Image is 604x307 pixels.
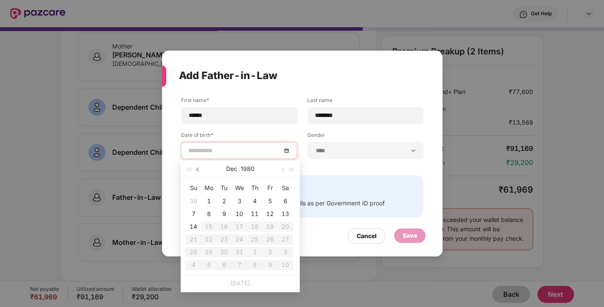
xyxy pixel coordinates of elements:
[250,196,260,206] div: 4
[188,209,198,219] div: 7
[278,195,293,208] td: 1980-12-06
[201,208,216,220] td: 1980-12-08
[265,196,275,206] div: 5
[226,160,237,177] button: Dec
[232,181,247,195] th: We
[357,231,377,241] div: Cancel
[181,97,297,107] label: First name*
[188,196,198,206] div: 30
[262,195,278,208] td: 1980-12-05
[280,196,290,206] div: 6
[216,195,232,208] td: 1980-12-02
[201,181,216,195] th: Mo
[262,208,278,220] td: 1980-12-12
[280,209,290,219] div: 13
[204,209,214,219] div: 8
[307,131,423,142] label: Gender
[278,208,293,220] td: 1980-12-13
[265,209,275,219] div: 12
[188,222,198,232] div: 14
[186,195,201,208] td: 1980-11-30
[232,195,247,208] td: 1980-12-03
[201,195,216,208] td: 1980-12-01
[247,208,262,220] td: 1980-12-11
[181,131,297,142] label: Date of birth*
[230,279,250,287] a: [DATE]
[278,181,293,195] th: Sa
[247,195,262,208] td: 1980-12-04
[250,209,260,219] div: 11
[247,181,262,195] th: Th
[216,208,232,220] td: 1980-12-09
[219,196,229,206] div: 2
[262,181,278,195] th: Fr
[204,196,214,206] div: 1
[219,209,229,219] div: 9
[232,208,247,220] td: 1980-12-10
[234,209,244,219] div: 10
[186,208,201,220] td: 1980-12-07
[234,196,244,206] div: 3
[186,181,201,195] th: Su
[186,220,201,233] td: 1980-12-14
[181,159,297,168] div: This field is required!
[403,231,417,240] div: Save
[216,181,232,195] th: Tu
[307,97,423,107] label: Last name
[179,59,405,92] div: Add Father-in-Law
[241,160,255,177] button: 1980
